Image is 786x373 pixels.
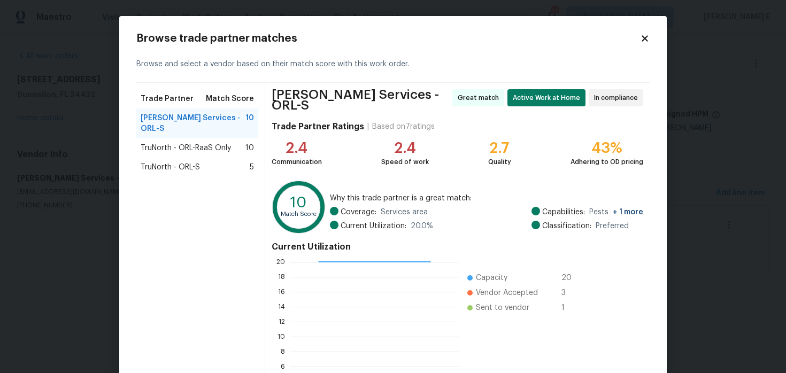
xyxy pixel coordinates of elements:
[141,113,245,134] span: [PERSON_NAME] Services - ORL-S
[290,195,307,210] text: 10
[136,33,640,44] h2: Browse trade partner matches
[278,289,285,295] text: 16
[341,207,376,217] span: Coverage:
[411,221,433,231] span: 20.0 %
[571,157,643,167] div: Adhering to OD pricing
[272,242,643,252] h4: Current Utilization
[281,211,317,217] text: Match Score
[571,143,643,153] div: 43%
[476,302,529,313] span: Sent to vendor
[276,259,285,265] text: 20
[488,143,511,153] div: 2.7
[136,46,650,83] div: Browse and select a vendor based on their match score with this work order.
[476,287,538,298] span: Vendor Accepted
[542,207,585,217] span: Capabilities:
[245,143,254,153] span: 10
[381,157,429,167] div: Speed of work
[561,302,579,313] span: 1
[596,221,629,231] span: Preferred
[272,143,322,153] div: 2.4
[364,121,372,132] div: |
[341,221,406,231] span: Current Utilization:
[278,274,285,280] text: 18
[458,92,503,103] span: Great match
[542,221,591,231] span: Classification:
[272,89,449,111] span: [PERSON_NAME] Services - ORL-S
[272,157,322,167] div: Communication
[381,207,428,217] span: Services area
[561,287,579,298] span: 3
[594,92,642,103] span: In compliance
[272,121,364,132] h4: Trade Partner Ratings
[513,92,584,103] span: Active Work at Home
[613,208,643,216] span: + 1 more
[278,304,285,310] text: 14
[250,162,254,173] span: 5
[245,113,254,134] span: 10
[206,94,254,104] span: Match Score
[278,333,285,340] text: 10
[381,143,429,153] div: 2.4
[279,318,285,325] text: 12
[141,94,194,104] span: Trade Partner
[141,143,231,153] span: TruNorth - ORL-RaaS Only
[141,162,200,173] span: TruNorth - ORL-S
[589,207,643,217] span: Pests
[561,273,579,283] span: 20
[372,121,435,132] div: Based on 7 ratings
[488,157,511,167] div: Quality
[476,273,507,283] span: Capacity
[281,348,285,355] text: 8
[330,193,643,204] span: Why this trade partner is a great match:
[281,363,285,370] text: 6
